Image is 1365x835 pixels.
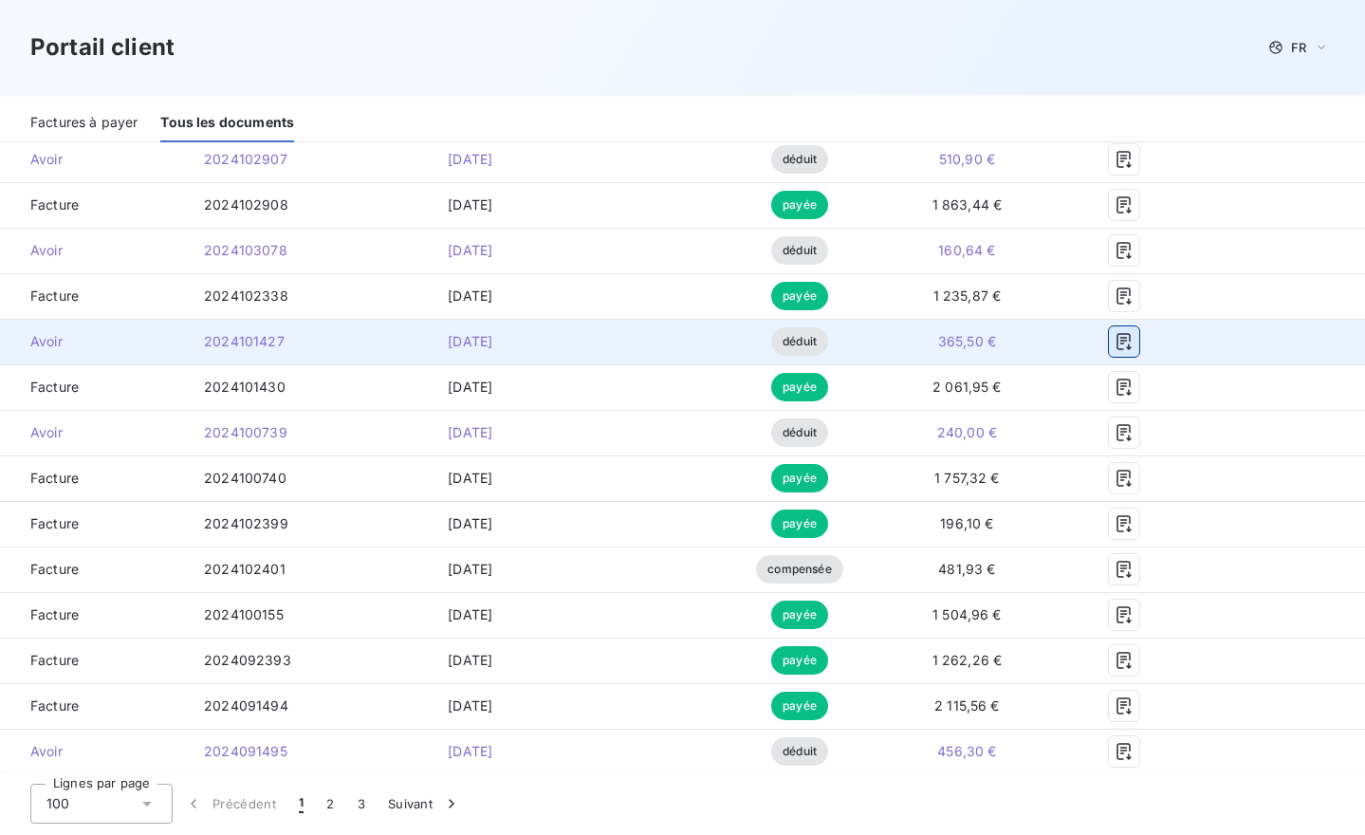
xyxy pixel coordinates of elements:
[204,697,288,714] span: 2024091494
[771,145,828,174] span: déduit
[204,515,288,531] span: 2024102399
[15,605,174,624] span: Facture
[448,652,492,668] span: [DATE]
[771,601,828,629] span: payée
[448,561,492,577] span: [DATE]
[448,424,492,440] span: [DATE]
[204,561,286,577] span: 2024102401
[15,560,174,579] span: Facture
[15,742,174,761] span: Avoir
[448,515,492,531] span: [DATE]
[937,424,997,440] span: 240,00 €
[204,196,288,213] span: 2024102908
[287,784,315,824] button: 1
[756,555,842,584] span: compensée
[448,697,492,714] span: [DATE]
[173,784,287,824] button: Précédent
[377,784,472,824] button: Suivant
[934,697,1000,714] span: 2 115,56 €
[939,151,995,167] span: 510,90 €
[15,469,174,488] span: Facture
[448,151,492,167] span: [DATE]
[934,470,1000,486] span: 1 757,32 €
[938,561,995,577] span: 481,93 €
[932,379,1002,395] span: 2 061,95 €
[938,242,995,258] span: 160,64 €
[204,288,288,304] span: 2024102338
[204,424,287,440] span: 2024100739
[932,196,1003,213] span: 1 863,44 €
[940,515,993,531] span: 196,10 €
[204,151,287,167] span: 2024102907
[771,327,828,356] span: déduit
[932,652,1003,668] span: 1 262,26 €
[15,195,174,214] span: Facture
[933,288,1002,304] span: 1 235,87 €
[771,236,828,265] span: déduit
[15,514,174,533] span: Facture
[15,150,174,169] span: Avoir
[15,241,174,260] span: Avoir
[771,418,828,447] span: déduit
[448,379,492,395] span: [DATE]
[204,333,285,349] span: 2024101427
[315,784,345,824] button: 2
[204,470,286,486] span: 2024100740
[448,470,492,486] span: [DATE]
[448,606,492,622] span: [DATE]
[299,794,304,813] span: 1
[30,102,138,142] div: Factures à payer
[771,282,828,310] span: payée
[448,288,492,304] span: [DATE]
[448,242,492,258] span: [DATE]
[448,743,492,759] span: [DATE]
[937,743,996,759] span: 456,30 €
[932,606,1002,622] span: 1 504,96 €
[346,784,377,824] button: 3
[204,652,291,668] span: 2024092393
[771,692,828,720] span: payée
[15,378,174,397] span: Facture
[1291,40,1306,55] span: FR
[30,30,175,65] h3: Portail client
[448,196,492,213] span: [DATE]
[771,373,828,401] span: payée
[771,646,828,675] span: payée
[15,423,174,442] span: Avoir
[771,191,828,219] span: payée
[15,287,174,306] span: Facture
[448,333,492,349] span: [DATE]
[771,510,828,538] span: payée
[46,794,69,813] span: 100
[204,606,284,622] span: 2024100155
[15,651,174,670] span: Facture
[771,464,828,492] span: payée
[204,743,287,759] span: 2024091495
[771,737,828,766] span: déduit
[204,242,287,258] span: 2024103078
[204,379,286,395] span: 2024101430
[160,102,294,142] div: Tous les documents
[15,332,174,351] span: Avoir
[938,333,996,349] span: 365,50 €
[15,696,174,715] span: Facture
